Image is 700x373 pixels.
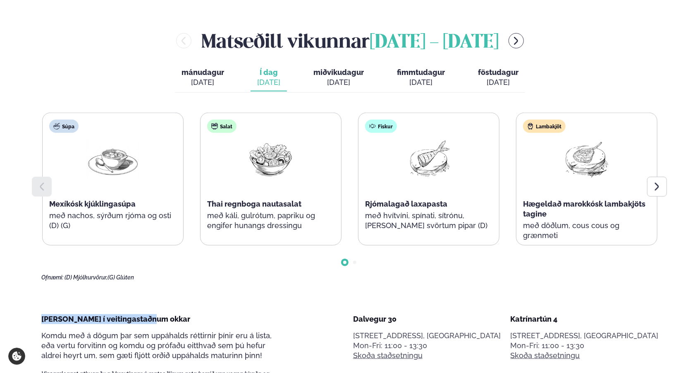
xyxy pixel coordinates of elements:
[182,68,224,77] span: mánudagur
[313,77,364,87] div: [DATE]
[523,120,566,133] div: Lambakjöt
[509,33,524,48] button: menu-btn-right
[41,315,190,323] span: [PERSON_NAME] í veitingastaðnum okkar
[313,68,364,77] span: miðvikudagur
[511,351,580,361] a: Skoða staðsetningu
[211,123,218,130] img: salad.svg
[523,221,650,241] p: með döðlum, cous cous og grænmeti
[343,261,346,264] span: Go to slide 1
[527,123,534,130] img: Lamb.svg
[353,351,423,361] a: Skoða staðsetningu
[353,314,501,324] div: Dalvegur 30
[201,27,499,54] h2: Matseðill vikunnar
[307,64,370,91] button: miðvikudagur [DATE]
[176,33,191,48] button: menu-btn-left
[471,64,525,91] button: föstudagur [DATE]
[397,77,445,87] div: [DATE]
[257,77,280,87] div: [DATE]
[511,341,659,351] div: Mon-Fri: 11:00 - 13:30
[511,314,659,324] div: Katrínartún 4
[353,341,501,351] div: Mon-Fri: 11:00 - 13:30
[207,200,301,208] span: Thai regnboga nautasalat
[511,331,659,341] p: [STREET_ADDRESS], [GEOGRAPHIC_DATA]
[251,64,287,91] button: Í dag [DATE]
[207,120,237,133] div: Salat
[365,200,447,208] span: Rjómalagað laxapasta
[369,123,376,130] img: fish.svg
[353,331,501,341] p: [STREET_ADDRESS], [GEOGRAPHIC_DATA]
[478,68,518,77] span: föstudagur
[365,211,492,231] p: með hvítvíni, spínati, sítrónu, [PERSON_NAME] svörtum pipar (D)
[257,67,280,77] span: Í dag
[397,68,445,77] span: fimmtudagur
[108,274,134,281] span: (G) Glúten
[8,348,25,365] a: Cookie settings
[41,274,63,281] span: Ofnæmi:
[402,140,455,178] img: Fish.png
[390,64,452,91] button: fimmtudagur [DATE]
[523,200,645,218] span: Hægeldað marokkósk lambakjöts tagine
[207,211,334,231] p: með káli, gulrótum, papriku og engifer hunangs dressingu
[41,331,272,360] span: Komdu með á dögum þar sem uppáhalds réttirnir þínir eru á lista, eða vertu forvitinn og komdu og ...
[53,123,60,130] img: soup.svg
[244,140,297,178] img: Salad.png
[370,34,499,52] span: [DATE] - [DATE]
[365,120,397,133] div: Fiskur
[86,140,139,178] img: Soup.png
[49,120,79,133] div: Súpa
[478,77,518,87] div: [DATE]
[353,261,356,264] span: Go to slide 2
[175,64,231,91] button: mánudagur [DATE]
[49,211,177,231] p: með nachos, sýrðum rjóma og osti (D) (G)
[560,140,613,178] img: Lamb-Meat.png
[182,77,224,87] div: [DATE]
[65,274,108,281] span: (D) Mjólkurvörur,
[49,200,136,208] span: Mexíkósk kjúklingasúpa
